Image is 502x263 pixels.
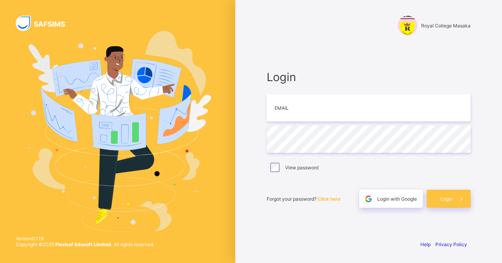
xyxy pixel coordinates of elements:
span: Royal College Masaka [421,23,471,29]
img: Hero Image [24,31,211,232]
a: Help [420,241,431,247]
span: Forgot your password? [267,196,340,202]
span: Version 0.1.19 [16,236,154,241]
a: Click here [318,196,340,202]
span: Login [440,196,453,202]
a: Privacy Policy [435,241,467,247]
span: Login [267,70,471,84]
img: SAFSIMS Logo [16,16,75,31]
span: Copyright © 2025 All rights reserved. [16,241,154,247]
label: View password [285,165,318,170]
img: google.396cfc9801f0270233282035f929180a.svg [364,194,373,203]
span: Login with Google [377,196,417,202]
strong: Flexisaf Edusoft Limited. [55,241,113,247]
